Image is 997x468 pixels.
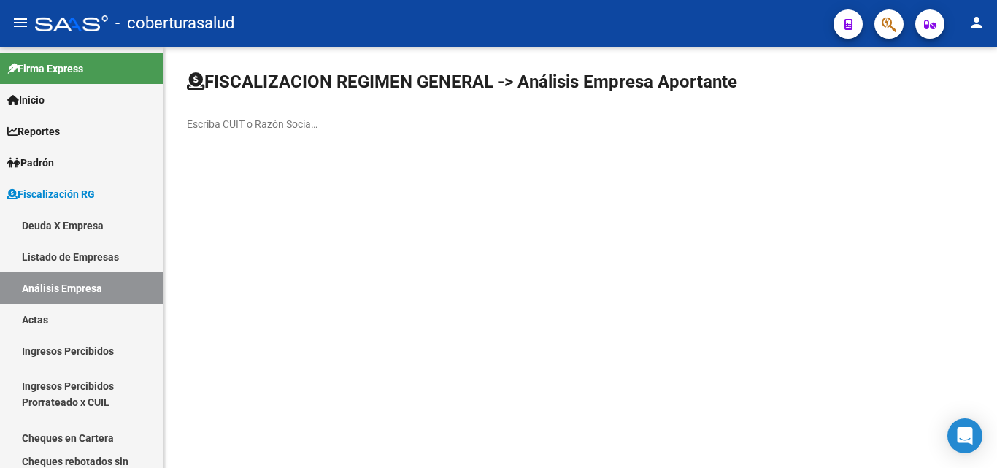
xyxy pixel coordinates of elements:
[115,7,234,39] span: - coberturasalud
[7,186,95,202] span: Fiscalización RG
[12,14,29,31] mat-icon: menu
[968,14,985,31] mat-icon: person
[7,61,83,77] span: Firma Express
[7,155,54,171] span: Padrón
[7,123,60,139] span: Reportes
[947,418,982,453] div: Open Intercom Messenger
[187,70,737,93] h1: FISCALIZACION REGIMEN GENERAL -> Análisis Empresa Aportante
[7,92,45,108] span: Inicio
